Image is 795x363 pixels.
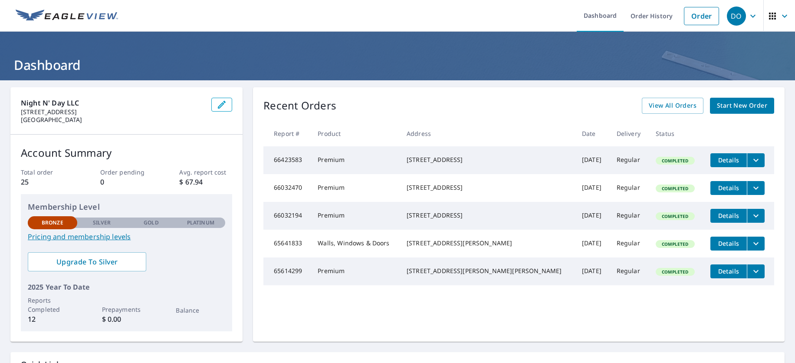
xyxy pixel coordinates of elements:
[407,155,568,164] div: [STREET_ADDRESS]
[747,181,765,195] button: filesDropdownBtn-66032470
[710,98,774,114] a: Start New Order
[657,241,693,247] span: Completed
[610,174,649,202] td: Regular
[100,177,153,187] p: 0
[610,121,649,146] th: Delivery
[747,237,765,251] button: filesDropdownBtn-65641833
[717,100,767,111] span: Start New Order
[747,264,765,278] button: filesDropdownBtn-65614299
[575,146,610,174] td: [DATE]
[407,183,568,192] div: [STREET_ADDRESS]
[311,202,400,230] td: Premium
[311,257,400,285] td: Premium
[187,219,214,227] p: Platinum
[575,230,610,257] td: [DATE]
[649,121,703,146] th: Status
[575,202,610,230] td: [DATE]
[263,230,311,257] td: 65641833
[28,314,77,324] p: 12
[575,257,610,285] td: [DATE]
[610,202,649,230] td: Regular
[311,121,400,146] th: Product
[575,121,610,146] th: Date
[610,146,649,174] td: Regular
[684,7,719,25] a: Order
[263,202,311,230] td: 66032194
[727,7,746,26] div: DO
[716,239,742,247] span: Details
[311,230,400,257] td: Walls, Windows & Doors
[610,230,649,257] td: Regular
[649,100,696,111] span: View All Orders
[610,257,649,285] td: Regular
[747,209,765,223] button: filesDropdownBtn-66032194
[28,201,225,213] p: Membership Level
[21,98,204,108] p: Night N' Day LLC
[710,264,747,278] button: detailsBtn-65614299
[311,146,400,174] td: Premium
[657,185,693,191] span: Completed
[100,168,153,177] p: Order pending
[176,306,225,315] p: Balance
[407,239,568,247] div: [STREET_ADDRESS][PERSON_NAME]
[21,177,74,187] p: 25
[710,153,747,167] button: detailsBtn-66423583
[21,108,204,116] p: [STREET_ADDRESS]
[311,174,400,202] td: Premium
[657,213,693,219] span: Completed
[102,305,151,314] p: Prepayments
[407,211,568,220] div: [STREET_ADDRESS]
[21,145,232,161] p: Account Summary
[657,269,693,275] span: Completed
[263,174,311,202] td: 66032470
[263,121,311,146] th: Report #
[657,158,693,164] span: Completed
[263,257,311,285] td: 65614299
[28,282,225,292] p: 2025 Year To Date
[407,267,568,275] div: [STREET_ADDRESS][PERSON_NAME][PERSON_NAME]
[263,98,336,114] p: Recent Orders
[28,296,77,314] p: Reports Completed
[710,181,747,195] button: detailsBtn-66032470
[263,146,311,174] td: 66423583
[747,153,765,167] button: filesDropdownBtn-66423583
[710,209,747,223] button: detailsBtn-66032194
[716,156,742,164] span: Details
[102,314,151,324] p: $ 0.00
[716,267,742,275] span: Details
[28,231,225,242] a: Pricing and membership levels
[179,177,232,187] p: $ 67.94
[21,116,204,124] p: [GEOGRAPHIC_DATA]
[21,168,74,177] p: Total order
[179,168,232,177] p: Avg. report cost
[10,56,785,74] h1: Dashboard
[575,174,610,202] td: [DATE]
[16,10,118,23] img: EV Logo
[42,219,63,227] p: Bronze
[716,211,742,220] span: Details
[400,121,575,146] th: Address
[93,219,111,227] p: Silver
[35,257,139,267] span: Upgrade To Silver
[144,219,158,227] p: Gold
[710,237,747,251] button: detailsBtn-65641833
[28,252,146,271] a: Upgrade To Silver
[642,98,703,114] a: View All Orders
[716,184,742,192] span: Details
